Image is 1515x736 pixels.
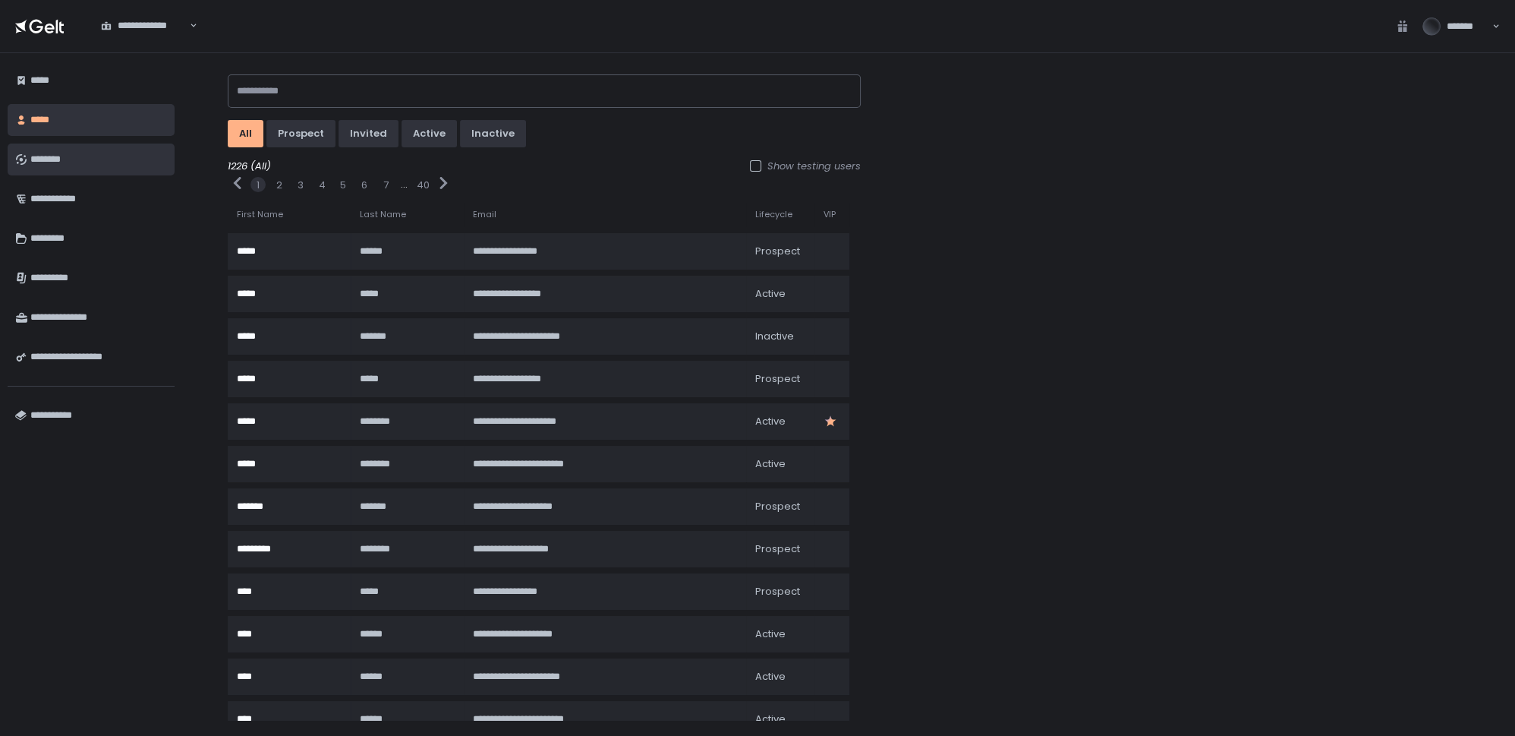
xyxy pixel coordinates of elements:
[266,120,335,147] button: prospect
[755,585,800,599] span: prospect
[101,33,188,48] input: Search for option
[755,415,786,428] span: active
[91,11,197,42] div: Search for option
[755,209,792,220] span: Lifecycle
[257,178,260,192] button: 1
[319,178,326,192] button: 4
[401,178,408,191] div: ...
[402,120,457,147] button: active
[361,178,367,192] button: 6
[755,457,786,471] span: active
[755,287,786,301] span: active
[755,627,786,641] span: active
[755,670,786,684] span: active
[473,209,496,220] span: Email
[228,160,861,173] div: 1226 (All)
[824,209,836,220] span: VIP
[755,712,786,726] span: active
[239,127,252,141] div: All
[755,542,800,556] span: prospect
[298,178,304,192] button: 3
[276,178,282,192] button: 2
[340,178,346,192] button: 5
[755,330,794,343] span: inactive
[228,120,263,147] button: All
[417,178,430,192] button: 40
[278,127,324,141] div: prospect
[755,372,800,386] span: prospect
[755,500,800,513] span: prospect
[755,245,800,258] span: prospect
[413,127,446,141] div: active
[237,209,283,220] span: First Name
[339,120,398,147] button: invited
[383,178,389,192] button: 7
[471,127,515,141] div: inactive
[350,127,387,141] div: invited
[460,120,526,147] button: inactive
[360,209,406,220] span: Last Name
